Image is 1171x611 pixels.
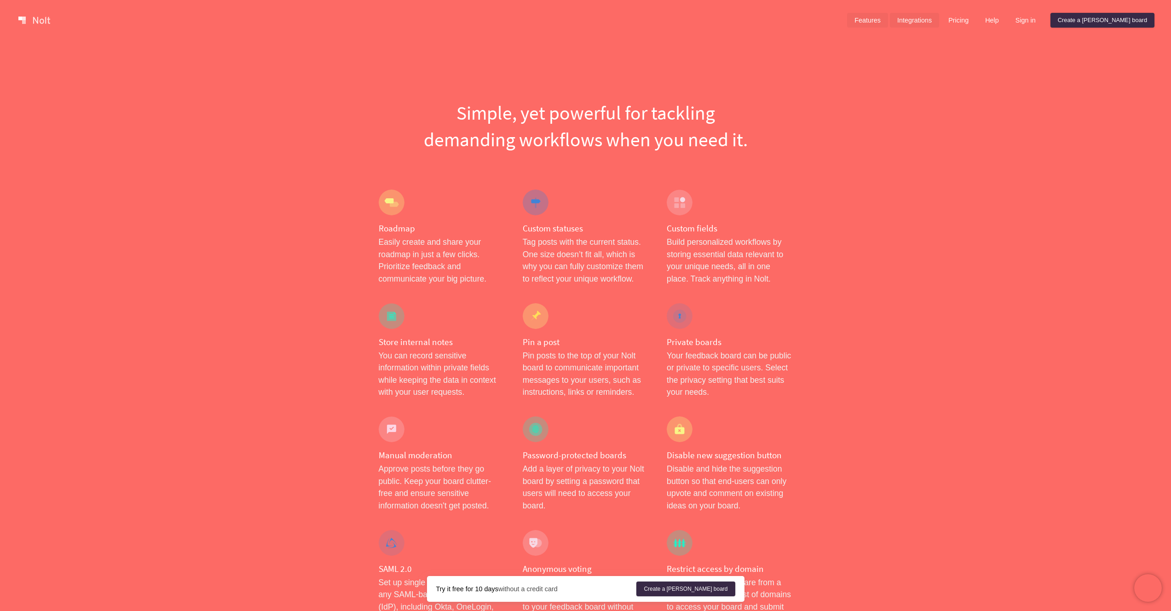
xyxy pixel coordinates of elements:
p: Add a layer of privacy to your Nolt board by setting a password that users will need to access yo... [523,463,648,512]
p: Build personalized workflows by storing essential data relevant to your unique needs, all in one ... [667,236,792,285]
p: Tag posts with the current status. One size doesn’t fit all, which is why you can fully customize... [523,236,648,285]
h4: Pin a post [523,336,648,348]
h4: SAML 2.0 [379,563,504,575]
a: Create a [PERSON_NAME] board [1050,13,1154,28]
a: Create a [PERSON_NAME] board [636,582,735,596]
h4: Custom fields [667,223,792,234]
h4: Private boards [667,336,792,348]
h4: Custom statuses [523,223,648,234]
h4: Restrict access by domain [667,563,792,575]
p: Easily create and share your roadmap in just a few clicks. Prioritize feedback and communicate yo... [379,236,504,285]
p: Approve posts before they go public. Keep your board clutter-free and ensure sensitive informatio... [379,463,504,512]
p: Your feedback board can be public or private to specific users. Select the privacy setting that b... [667,350,792,398]
h4: Anonymous voting [523,563,648,575]
h4: Password-protected boards [523,450,648,461]
p: Pin posts to the top of your Nolt board to communicate important messages to your users, such as ... [523,350,648,398]
a: Integrations [890,13,939,28]
a: Features [847,13,888,28]
h4: Manual moderation [379,450,504,461]
iframe: Chatra live chat [1134,574,1162,602]
h4: Roadmap [379,223,504,234]
p: You can record sensitive information within private fields while keeping the data in context with... [379,350,504,398]
p: Disable and hide the suggestion button so that end-users can only upvote and comment on existing ... [667,463,792,512]
a: Pricing [941,13,976,28]
h1: Simple, yet powerful for tackling demanding workflows when you need it. [379,99,793,153]
strong: Try it free for 10 days [436,585,498,593]
h4: Store internal notes [379,336,504,348]
a: Help [978,13,1006,28]
h4: Disable new suggestion button [667,450,792,461]
a: Sign in [1008,13,1043,28]
div: without a credit card [436,584,637,594]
